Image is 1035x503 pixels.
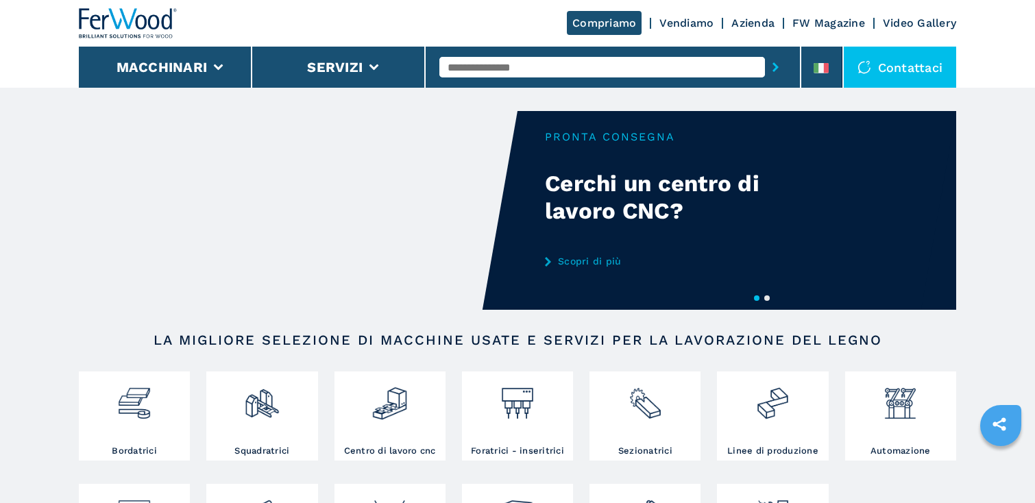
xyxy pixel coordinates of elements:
[883,16,956,29] a: Video Gallery
[462,371,573,461] a: Foratrici - inseritrici
[845,371,956,461] a: Automazione
[545,256,814,267] a: Scopri di più
[334,371,446,461] a: Centro di lavoro cnc
[982,407,1016,441] a: sharethis
[659,16,714,29] a: Vendiamo
[977,441,1025,493] iframe: Chat
[717,371,828,461] a: Linee di produzione
[79,371,190,461] a: Bordatrici
[471,445,564,457] h3: Foratrici - inseritrici
[870,445,931,457] h3: Automazione
[79,111,517,310] video: Your browser does not support the video tag.
[857,60,871,74] img: Contattaci
[754,295,759,301] button: 1
[567,11,642,35] a: Compriamo
[755,375,791,421] img: linee_di_produzione_2.png
[307,59,363,75] button: Servizi
[764,295,770,301] button: 2
[792,16,865,29] a: FW Magazine
[372,375,408,421] img: centro_di_lavoro_cnc_2.png
[79,8,178,38] img: Ferwood
[765,51,786,83] button: submit-button
[731,16,775,29] a: Azienda
[112,445,157,457] h3: Bordatrici
[123,332,912,348] h2: LA MIGLIORE SELEZIONE DI MACCHINE USATE E SERVIZI PER LA LAVORAZIONE DEL LEGNO
[882,375,918,421] img: automazione.png
[627,375,663,421] img: sezionatrici_2.png
[589,371,701,461] a: Sezionatrici
[844,47,957,88] div: Contattaci
[618,445,672,457] h3: Sezionatrici
[727,445,818,457] h3: Linee di produzione
[499,375,535,421] img: foratrici_inseritrici_2.png
[344,445,436,457] h3: Centro di lavoro cnc
[206,371,317,461] a: Squadratrici
[117,59,208,75] button: Macchinari
[116,375,152,421] img: bordatrici_1.png
[244,375,280,421] img: squadratrici_2.png
[234,445,289,457] h3: Squadratrici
